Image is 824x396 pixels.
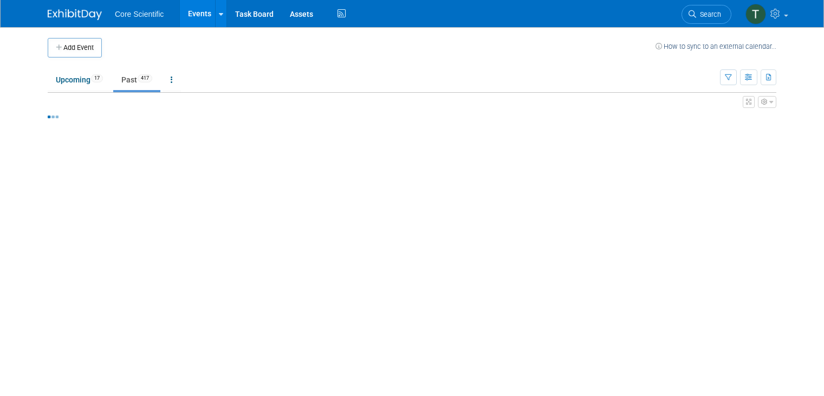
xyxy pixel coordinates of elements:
img: Thila Pathma [745,4,766,24]
a: Upcoming17 [48,69,111,90]
span: 417 [138,74,152,82]
a: How to sync to an external calendar... [656,42,776,50]
span: 17 [91,74,103,82]
a: Search [682,5,731,24]
img: ExhibitDay [48,9,102,20]
span: Core Scientific [115,10,164,18]
img: loading... [48,116,59,118]
a: Past417 [113,69,160,90]
span: Search [696,10,721,18]
button: Add Event [48,38,102,58]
